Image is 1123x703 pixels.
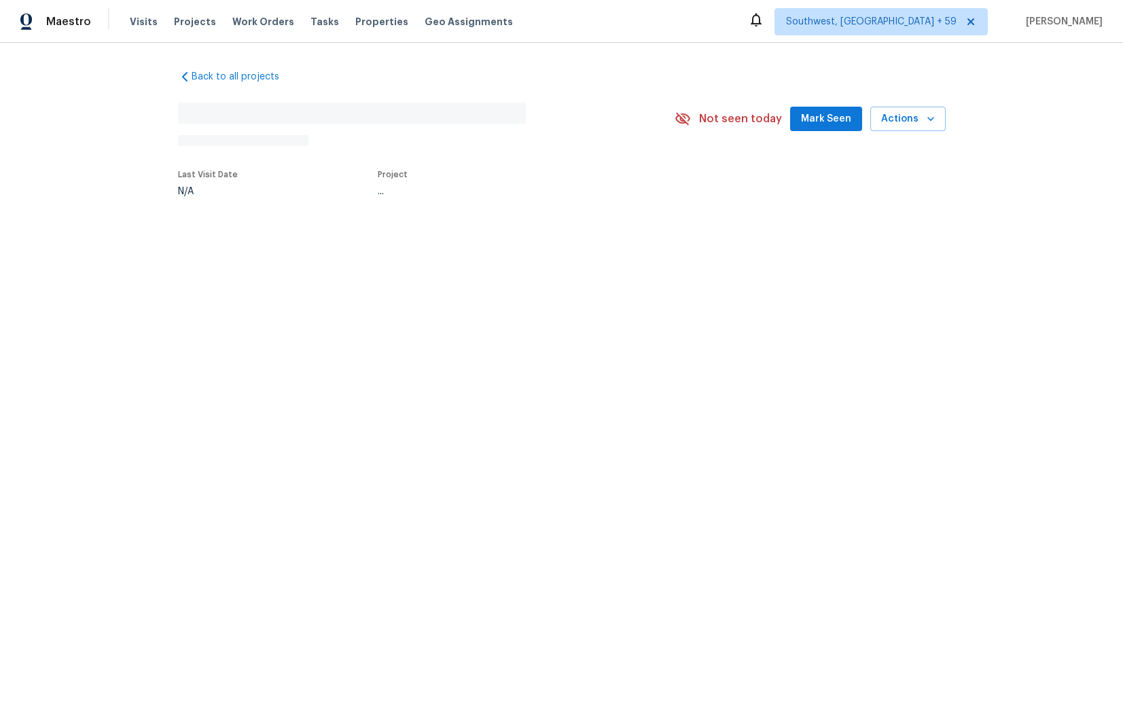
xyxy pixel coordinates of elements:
span: Last Visit Date [178,170,238,179]
span: Geo Assignments [425,15,513,29]
span: [PERSON_NAME] [1020,15,1103,29]
span: Project [378,170,408,179]
span: Tasks [310,17,339,26]
a: Back to all projects [178,70,308,84]
button: Mark Seen [790,107,862,132]
span: Visits [130,15,158,29]
span: Maestro [46,15,91,29]
span: Projects [174,15,216,29]
div: ... [378,187,639,196]
span: Work Orders [232,15,294,29]
span: Actions [881,111,935,128]
button: Actions [870,107,946,132]
span: Mark Seen [801,111,851,128]
span: Not seen today [699,112,782,126]
div: N/A [178,187,238,196]
span: Southwest, [GEOGRAPHIC_DATA] + 59 [786,15,957,29]
span: Properties [355,15,408,29]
